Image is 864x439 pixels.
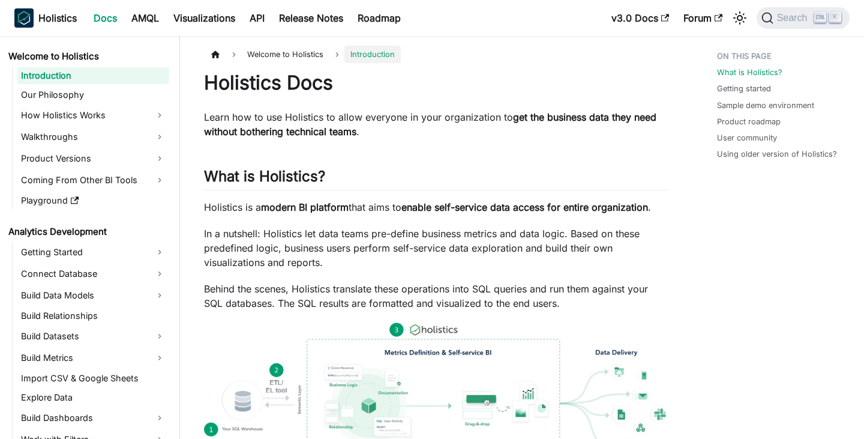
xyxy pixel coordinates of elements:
a: Build Data Models [17,286,169,305]
h2: What is Holistics? [204,168,669,190]
a: Docs [86,8,124,28]
kbd: K [829,12,841,23]
a: Sample demo environment [717,100,814,111]
a: Analytics Development [5,223,169,240]
span: Search [773,13,815,23]
a: Getting started [717,83,771,94]
a: API [242,8,272,28]
p: Learn how to use Holistics to allow everyone in your organization to . [204,110,669,139]
a: Welcome to Holistics [5,48,169,65]
a: Our Philosophy [17,86,169,103]
p: In a nutshell: Holistics let data teams pre-define business metrics and data logic. Based on thes... [204,226,669,270]
p: Holistics is a that aims to . [204,200,669,214]
p: Behind the scenes, Holistics translate these operations into SQL queries and run them against you... [204,282,669,310]
button: Switch between dark and light mode (currently light mode) [730,8,749,28]
a: v3.0 Docs [604,8,676,28]
a: Forum [676,8,730,28]
a: Explore Data [17,389,169,406]
a: Build Datasets [17,327,169,346]
a: Product roadmap [717,116,781,127]
a: Release Notes [272,8,350,28]
a: User community [717,132,777,144]
a: Import CSV & Google Sheets [17,370,169,387]
a: Build Relationships [17,307,169,324]
a: Walkthroughs [17,127,169,147]
a: Build Metrics [17,348,169,368]
a: Visualizations [166,8,242,28]
span: Introduction [344,46,401,63]
a: Introduction [17,67,169,84]
a: Roadmap [350,8,408,28]
a: Build Dashboards [17,408,169,428]
a: Coming From Other BI Tools [17,171,169,190]
strong: modern BI platform [261,201,349,213]
img: Holistics [14,8,34,28]
a: How Holistics Works [17,106,169,125]
strong: enable self-service data access for entire organization [401,201,648,213]
a: Connect Database [17,264,169,283]
a: Product Versions [17,149,169,168]
span: Welcome to Holistics [241,46,329,63]
h1: Holistics Docs [204,71,669,95]
a: AMQL [124,8,166,28]
a: Home page [204,46,227,63]
a: Getting Started [17,243,169,262]
a: Using older version of Holistics? [717,148,837,160]
a: HolisticsHolistics [14,8,77,28]
nav: Breadcrumbs [204,46,669,63]
a: What is Holistics? [717,67,782,78]
a: Playground [17,192,169,209]
b: Holistics [38,11,77,25]
button: Search (Ctrl+K) [757,7,850,29]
